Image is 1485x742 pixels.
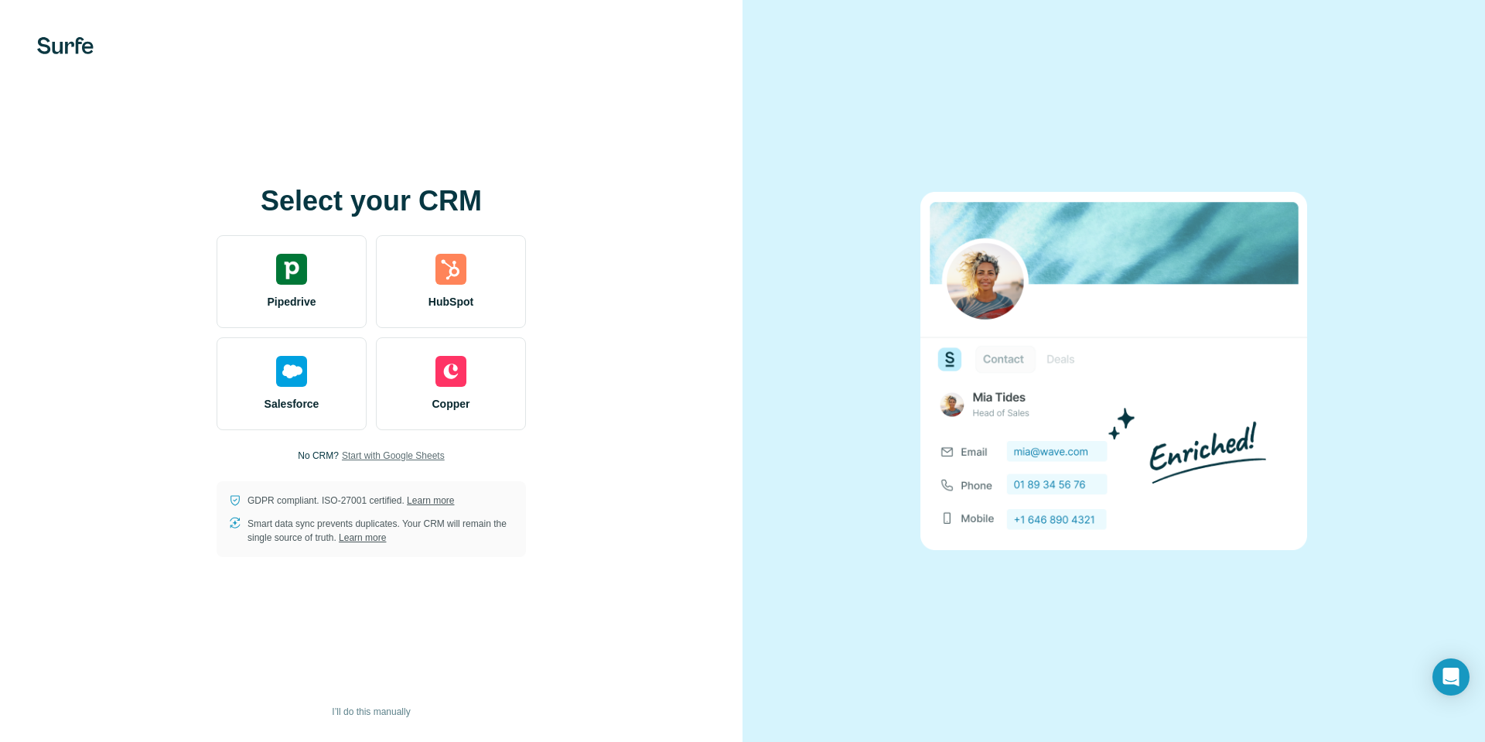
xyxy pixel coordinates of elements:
[920,192,1307,550] img: none image
[342,449,445,463] button: Start with Google Sheets
[332,705,410,719] span: I’ll do this manually
[265,396,319,412] span: Salesforce
[217,186,526,217] h1: Select your CRM
[247,494,454,508] p: GDPR compliant. ISO-27001 certified.
[428,294,473,309] span: HubSpot
[1432,658,1470,696] div: Open Intercom Messenger
[432,396,470,412] span: Copper
[321,700,421,723] button: I’ll do this manually
[339,532,386,543] a: Learn more
[247,517,514,545] p: Smart data sync prevents duplicates. Your CRM will remain the single source of truth.
[407,495,454,506] a: Learn more
[37,37,94,54] img: Surfe's logo
[276,254,307,285] img: pipedrive's logo
[298,449,339,463] p: No CRM?
[435,356,466,387] img: copper's logo
[276,356,307,387] img: salesforce's logo
[267,294,316,309] span: Pipedrive
[435,254,466,285] img: hubspot's logo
